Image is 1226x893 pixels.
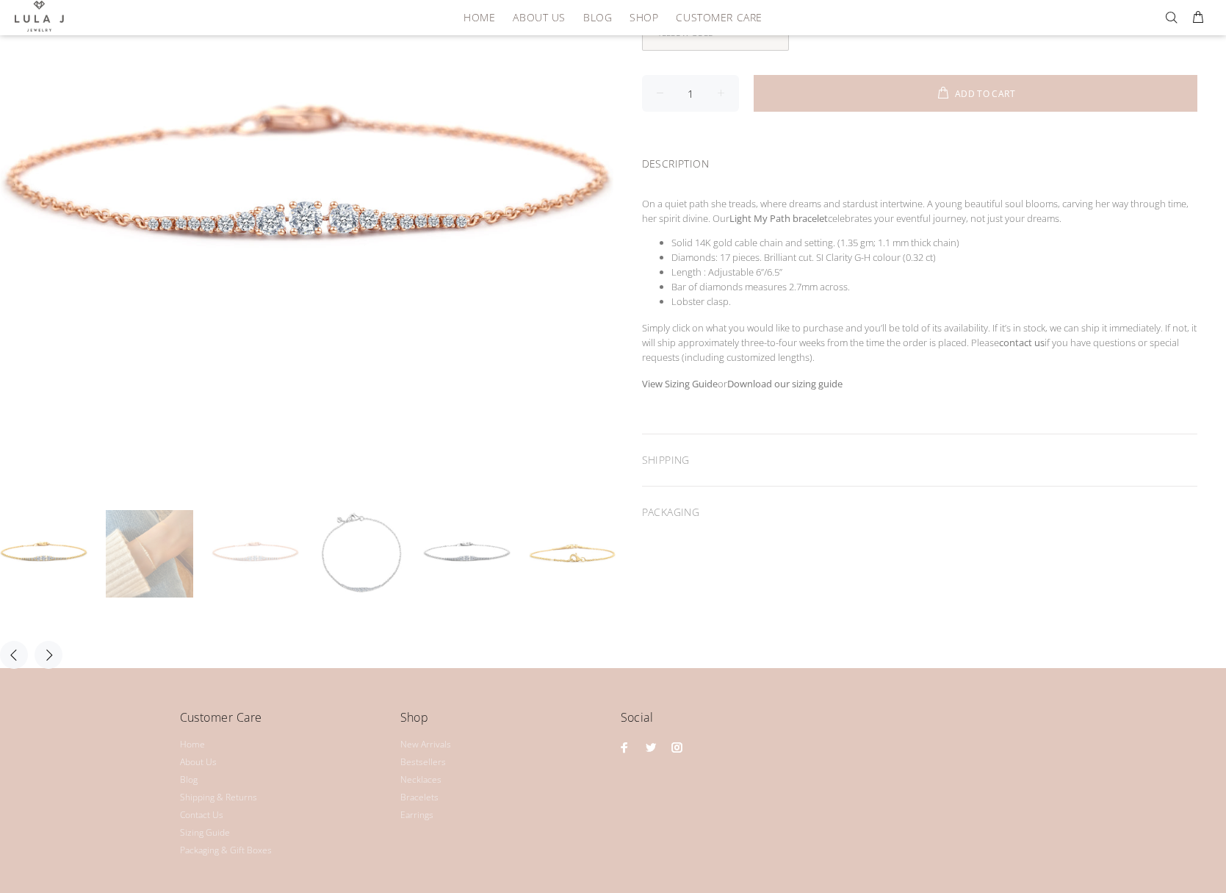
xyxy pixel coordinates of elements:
button: Next [35,641,62,669]
a: contact us [999,336,1045,349]
h4: Shop [400,708,606,738]
a: Shipping & Returns [180,789,257,806]
h4: Customer Care [180,708,386,738]
p: On a quiet path she treads, where dreams and stardust intertwine. A young beautiful soul blooms, ... [642,196,1198,226]
a: Bestsellers [400,753,446,771]
button: ADD TO CART [754,75,1198,112]
h4: Social [621,708,1047,738]
a: Sizing Guide [180,824,230,842]
div: DESCRIPTION [642,138,1198,184]
div: PACKAGING [642,487,1198,538]
span: Blog [583,12,612,23]
a: Customer Care [667,6,762,29]
li: Length : Adjustable 6”/6.5” [671,265,1198,279]
a: About Us [180,753,217,771]
a: HOME [455,6,504,29]
span: About Us [513,12,565,23]
span: HOME [464,12,495,23]
a: Necklaces [400,771,441,789]
a: Blog [180,771,198,789]
a: About Us [504,6,574,29]
a: Home [180,736,205,753]
a: Earrings [400,806,433,824]
p: or [642,376,1198,391]
span: ADD TO CART [955,90,1015,98]
p: Simply click on what you would like to purchase and you’ll be told of its availability. If it’s i... [642,320,1198,365]
li: Solid 14K gold cable chain and setting. (1.35 gm; 1.1 mm thick chain) [671,235,1198,250]
span: Customer Care [676,12,762,23]
div: SHIPPING [642,434,1198,486]
span: Shop [630,12,658,23]
a: Bracelets [400,789,439,806]
a: Contact Us [180,806,223,824]
strong: Light My Path bracelet [729,212,828,225]
a: Packaging & Gift Boxes [180,842,272,859]
a: Shop [621,6,667,29]
a: Download our sizing guide [727,377,843,390]
a: Blog [574,6,621,29]
li: Diamonds: 17 pieces. Brilliant cut. SI Clarity G-H colour (0.32 ct) [671,250,1198,265]
li: Bar of diamonds measures 2.7mm across. [671,279,1198,294]
a: New Arrivals [400,736,451,753]
li: Lobster clasp. [671,294,1198,309]
a: View Sizing Guide [642,377,718,390]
